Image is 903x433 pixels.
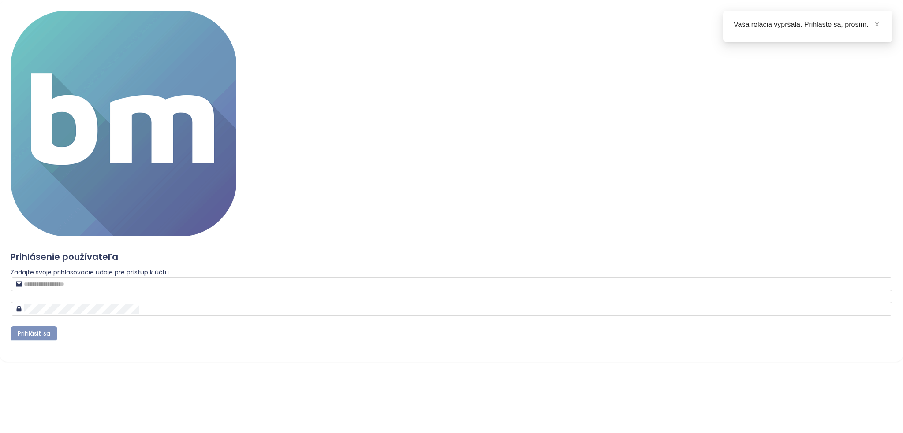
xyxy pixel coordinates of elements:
[11,326,57,340] button: Prihlásiť sa
[16,281,22,287] span: mail
[734,19,882,30] div: Vaša relácia vypršala. Prihláste sa, prosím.
[11,251,892,263] h4: Prihlásenie používateľa
[11,267,892,277] div: Zadajte svoje prihlasovacie údaje pre prístup k účtu.
[16,306,22,312] span: lock
[18,329,50,338] span: Prihlásiť sa
[874,21,880,27] span: close
[11,11,236,236] img: logo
